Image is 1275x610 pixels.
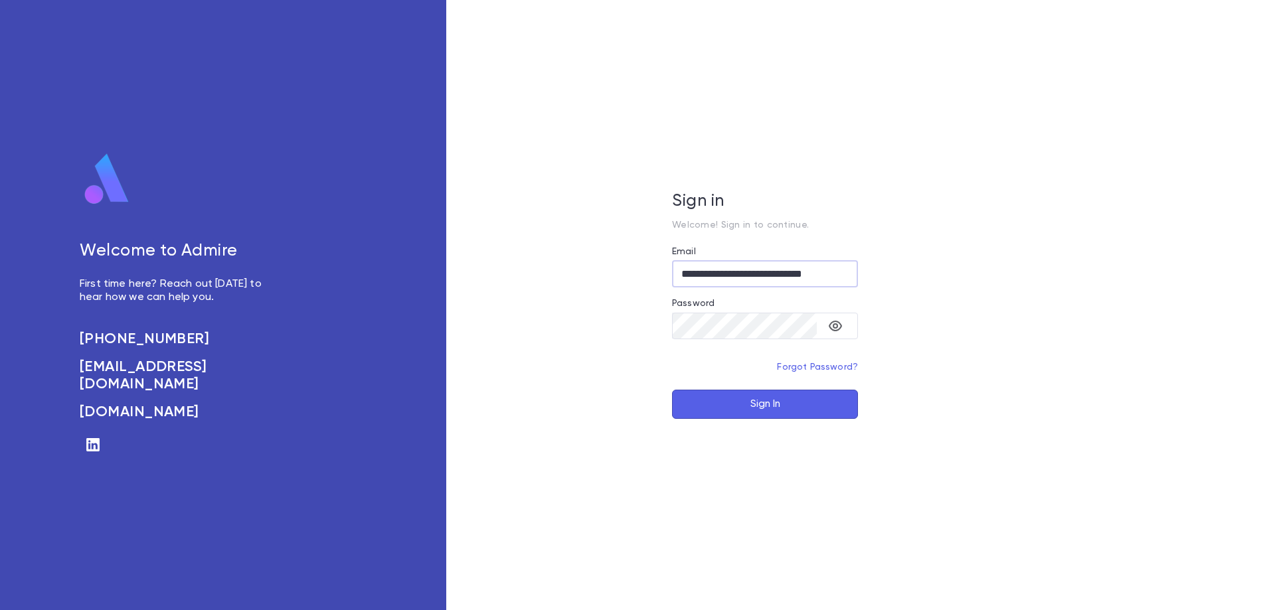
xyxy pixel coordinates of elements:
[672,246,696,257] label: Email
[80,242,276,262] h5: Welcome to Admire
[80,153,134,206] img: logo
[80,277,276,304] p: First time here? Reach out [DATE] to hear how we can help you.
[672,390,858,419] button: Sign In
[80,404,276,421] a: [DOMAIN_NAME]
[80,331,276,348] a: [PHONE_NUMBER]
[672,298,715,309] label: Password
[777,362,858,372] a: Forgot Password?
[80,358,276,393] a: [EMAIL_ADDRESS][DOMAIN_NAME]
[822,313,849,339] button: toggle password visibility
[672,220,858,230] p: Welcome! Sign in to continue.
[672,192,858,212] h5: Sign in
